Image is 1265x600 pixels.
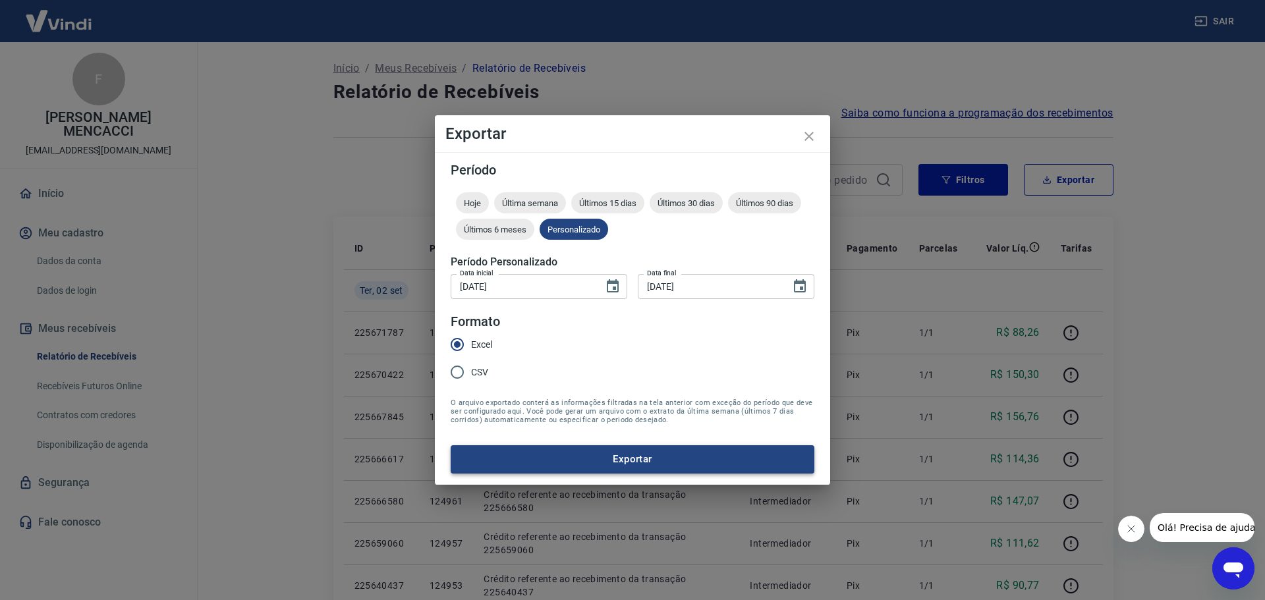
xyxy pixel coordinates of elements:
h5: Período [451,163,814,177]
span: CSV [471,366,488,379]
div: Hoje [456,192,489,213]
iframe: Mensagem da empresa [1150,513,1254,542]
label: Data inicial [460,268,493,278]
span: Últimos 6 meses [456,225,534,234]
input: DD/MM/YYYY [451,274,594,298]
span: Últimos 90 dias [728,198,801,208]
div: Últimos 30 dias [650,192,723,213]
span: O arquivo exportado conterá as informações filtradas na tela anterior com exceção do período que ... [451,398,814,424]
legend: Formato [451,312,500,331]
input: DD/MM/YYYY [638,274,781,298]
button: Exportar [451,445,814,473]
span: Última semana [494,198,566,208]
span: Olá! Precisa de ajuda? [8,9,111,20]
span: Últimos 30 dias [650,198,723,208]
span: Personalizado [540,225,608,234]
h4: Exportar [445,126,820,142]
div: Últimos 6 meses [456,219,534,240]
h5: Período Personalizado [451,256,814,269]
button: Choose date, selected date is 2 de set de 2025 [787,273,813,300]
span: Excel [471,338,492,352]
span: Hoje [456,198,489,208]
iframe: Botão para abrir a janela de mensagens [1212,547,1254,589]
button: Choose date, selected date is 2 de set de 2025 [600,273,626,300]
div: Última semana [494,192,566,213]
div: Últimos 15 dias [571,192,644,213]
div: Personalizado [540,219,608,240]
label: Data final [647,268,677,278]
button: close [793,121,825,152]
iframe: Fechar mensagem [1118,516,1144,542]
div: Últimos 90 dias [728,192,801,213]
span: Últimos 15 dias [571,198,644,208]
